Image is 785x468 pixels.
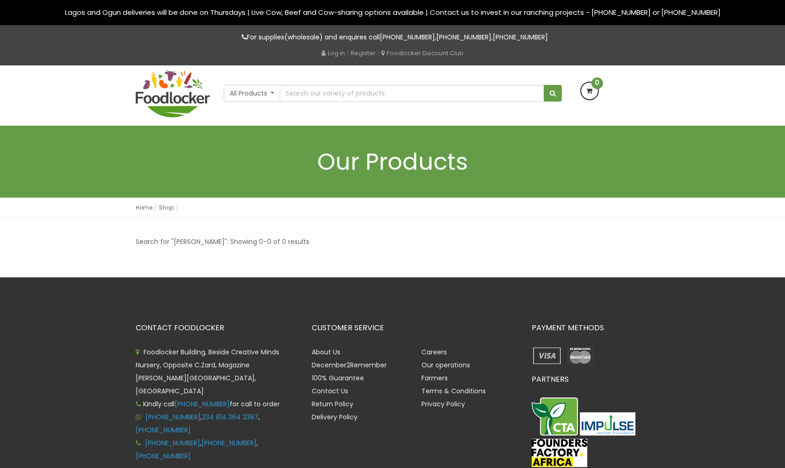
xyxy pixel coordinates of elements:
a: Privacy Policy [421,399,465,409]
span: , , [136,438,258,461]
img: payment [565,346,596,366]
a: 100% Guarantee [312,373,364,383]
a: 234 814 364 2387 [202,412,258,422]
a: [PHONE_NUMBER] [493,32,548,42]
span: | [377,48,379,58]
span: , , [136,412,260,435]
a: Careers [421,347,447,357]
a: Register [351,49,376,58]
input: Search our variety of products [280,85,544,102]
span: | [347,48,349,58]
h3: CUSTOMER SERVICE [312,324,518,332]
a: Delivery Policy [312,412,358,422]
button: All Products [224,85,281,102]
a: Contact Us [312,386,348,396]
a: [PHONE_NUMBER] [201,438,257,448]
span: Lagos and Ogun deliveries will be done on Thursdays | Live Cow, Beef and Cow-sharing options avai... [65,7,721,17]
a: [PHONE_NUMBER] [145,438,200,448]
a: Log in [321,49,345,58]
a: About Us [312,347,340,357]
a: [PHONE_NUMBER] [436,32,491,42]
a: Return Policy [312,399,353,409]
a: Farmers [421,373,448,383]
a: Our operations [421,360,470,370]
a: Home [136,204,152,212]
a: Foodlocker Discount Club [381,49,464,58]
img: FoodLocker [136,70,210,117]
h3: CONTACT FOODLOCKER [136,324,298,332]
span: Foodlocker Building, Beside Creative Minds Nursery, Opposite C.Zard, Magazine [PERSON_NAME][GEOGR... [136,347,279,396]
a: Shop [159,204,174,212]
h3: PAYMENT METHODS [532,324,650,332]
a: [PHONE_NUMBER] [136,425,191,435]
a: Terms & Conditions [421,386,486,396]
img: CTA [532,397,578,436]
a: [PHONE_NUMBER] [175,399,230,409]
span: Kindly call for call to order [136,399,280,409]
img: payment [532,346,563,366]
span: 0 [591,77,603,89]
a: [PHONE_NUMBER] [145,412,201,422]
a: [PHONE_NUMBER] [136,451,191,461]
h3: PARTNERS [532,375,650,384]
a: [PHONE_NUMBER] [380,32,435,42]
a: December2Remember [312,360,387,370]
img: Impulse [580,412,635,435]
p: Search for "[PERSON_NAME]": Showing 0–0 of 0 results [136,237,309,247]
img: FFA [532,439,587,468]
p: For supplies(wholesale) and enquires call , , [136,32,650,43]
h1: Our Products [136,149,650,174]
